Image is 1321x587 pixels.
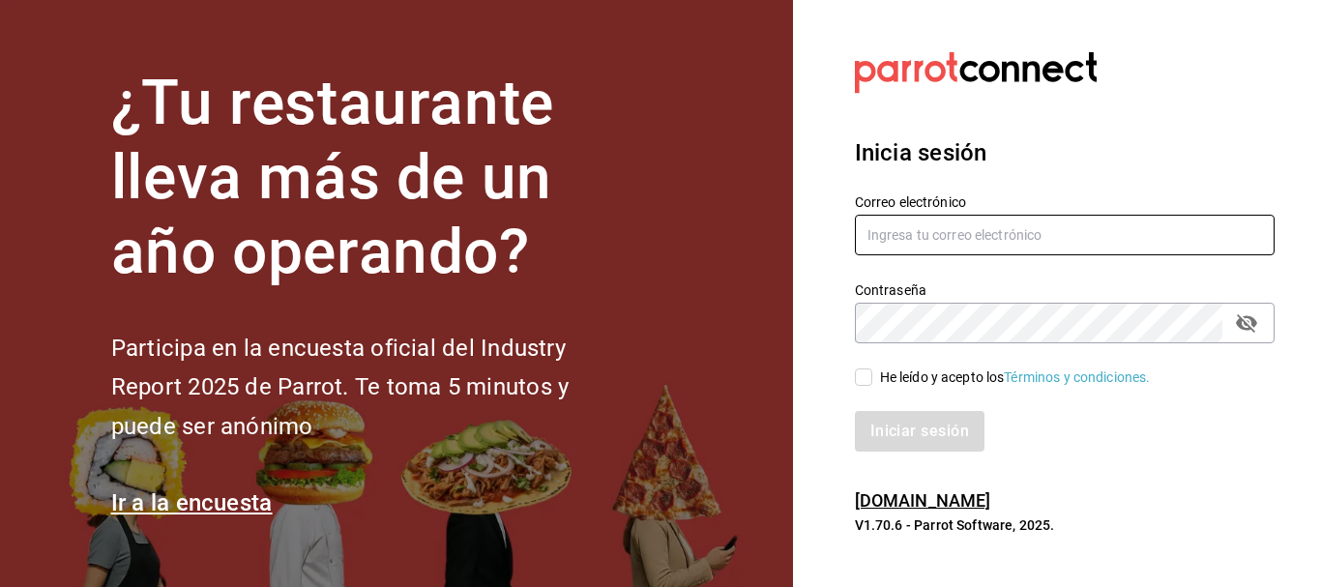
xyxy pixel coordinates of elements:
label: Contraseña [855,283,1275,297]
input: Ingresa tu correo electrónico [855,215,1275,255]
a: Términos y condiciones. [1004,369,1150,385]
h3: Inicia sesión [855,135,1275,170]
label: Correo electrónico [855,195,1275,209]
a: [DOMAIN_NAME] [855,490,991,511]
p: V1.70.6 - Parrot Software, 2025. [855,515,1275,535]
button: passwordField [1230,307,1263,339]
a: Ir a la encuesta [111,489,273,516]
div: He leído y acepto los [880,367,1151,388]
h2: Participa en la encuesta oficial del Industry Report 2025 de Parrot. Te toma 5 minutos y puede se... [111,329,633,447]
h1: ¿Tu restaurante lleva más de un año operando? [111,67,633,289]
